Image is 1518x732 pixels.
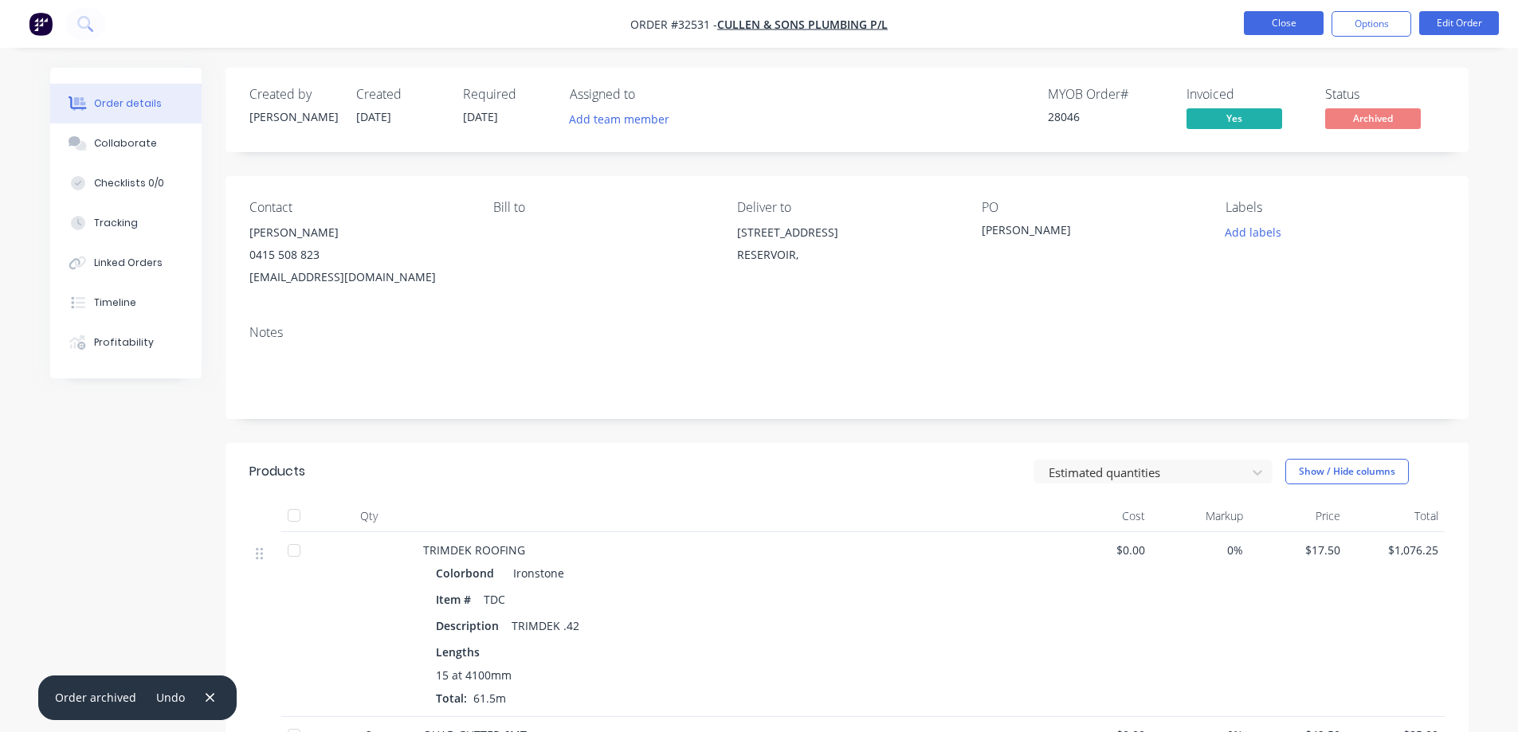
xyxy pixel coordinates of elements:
[1285,459,1409,484] button: Show / Hide columns
[55,689,136,706] div: Order archived
[1325,87,1445,102] div: Status
[94,176,164,190] div: Checklists 0/0
[1048,87,1167,102] div: MYOB Order #
[94,136,157,151] div: Collaborate
[423,542,525,558] span: TRIMDEK ROOFING
[737,221,955,272] div: [STREET_ADDRESS]RESERVOIR,
[493,200,712,215] div: Bill to
[249,221,468,288] div: [PERSON_NAME]0415 508 823[EMAIL_ADDRESS][DOMAIN_NAME]
[249,200,468,215] div: Contact
[560,108,677,130] button: Add team member
[1353,542,1438,558] span: $1,076.25
[1325,108,1421,128] span: Archived
[94,335,154,350] div: Profitability
[94,216,138,230] div: Tracking
[94,256,163,270] div: Linked Orders
[50,323,202,362] button: Profitability
[356,109,391,124] span: [DATE]
[148,687,194,708] button: Undo
[1048,108,1167,125] div: 28046
[737,200,955,215] div: Deliver to
[356,87,444,102] div: Created
[1226,200,1444,215] div: Labels
[436,644,480,660] span: Lengths
[436,614,505,637] div: Description
[737,244,955,266] div: RESERVOIR,
[1061,542,1146,558] span: $0.00
[249,108,337,125] div: [PERSON_NAME]
[467,691,512,706] span: 61.5m
[630,17,717,32] span: Order #32531 -
[1187,108,1282,128] span: Yes
[50,163,202,203] button: Checklists 0/0
[1217,221,1290,243] button: Add labels
[50,123,202,163] button: Collaborate
[1151,500,1249,532] div: Markup
[249,221,468,244] div: [PERSON_NAME]
[50,243,202,283] button: Linked Orders
[50,84,202,123] button: Order details
[94,296,136,310] div: Timeline
[50,203,202,243] button: Tracking
[1244,11,1324,35] button: Close
[570,87,729,102] div: Assigned to
[507,562,564,585] div: Ironstone
[249,462,305,481] div: Products
[463,87,551,102] div: Required
[1256,542,1341,558] span: $17.50
[249,325,1445,340] div: Notes
[249,87,337,102] div: Created by
[982,200,1200,215] div: PO
[436,667,512,683] span: 15 at 4100mm
[505,614,586,637] div: TRIMDEK .42
[1158,542,1243,558] span: 0%
[717,17,888,32] a: CULLEN & SONS PLUMBING P/L
[436,588,477,611] div: Item #
[737,221,955,244] div: [STREET_ADDRESS]
[249,244,468,266] div: 0415 508 823
[1332,11,1411,37] button: Options
[1187,87,1306,102] div: Invoiced
[1249,500,1347,532] div: Price
[1347,500,1445,532] div: Total
[570,108,678,130] button: Add team member
[436,562,500,585] div: Colorbond
[477,588,512,611] div: TDC
[249,266,468,288] div: [EMAIL_ADDRESS][DOMAIN_NAME]
[982,221,1181,244] div: [PERSON_NAME]
[463,109,498,124] span: [DATE]
[1054,500,1152,532] div: Cost
[94,96,162,111] div: Order details
[50,283,202,323] button: Timeline
[436,691,467,706] span: Total:
[1419,11,1499,35] button: Edit Order
[29,12,53,36] img: Factory
[321,500,417,532] div: Qty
